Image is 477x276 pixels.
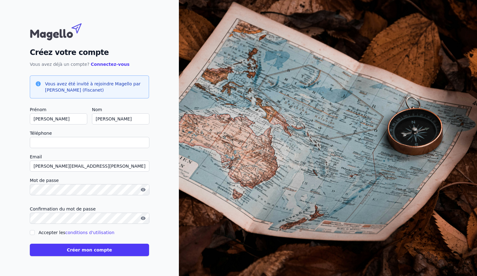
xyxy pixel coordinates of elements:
label: Accepter les [39,230,114,235]
h2: Créez votre compte [30,47,149,58]
p: Vous avez déjà un compte? [30,61,149,68]
label: Nom [92,106,149,113]
button: Créer mon compte [30,244,149,256]
label: Mot de passe [30,177,149,184]
label: Email [30,153,149,161]
label: Prénom [30,106,87,113]
label: Confirmation du mot de passe [30,205,149,213]
a: Connectez-vous [91,62,129,67]
label: Téléphone [30,129,149,137]
a: conditions d'utilisation [65,230,114,235]
img: Magello [30,20,95,42]
h3: Vous avez été invité à rejoindre Magello par [PERSON_NAME] (Fiscanet) [45,81,144,93]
